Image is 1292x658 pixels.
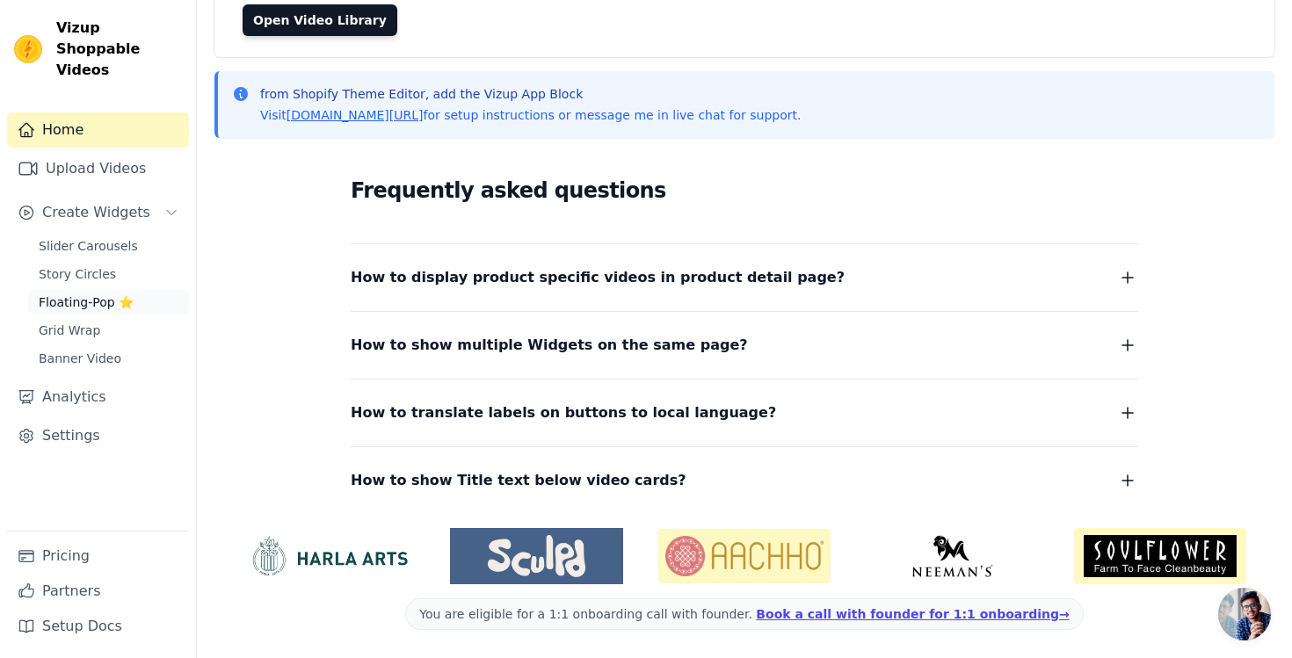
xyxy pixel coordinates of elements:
[7,112,189,148] a: Home
[7,574,189,609] a: Partners
[351,333,1138,358] button: How to show multiple Widgets on the same page?
[658,529,831,583] img: Aachho
[866,535,1038,577] img: Neeman's
[351,333,748,358] span: How to show multiple Widgets on the same page?
[56,18,182,81] span: Vizup Shoppable Videos
[7,151,189,186] a: Upload Videos
[260,85,801,103] p: from Shopify Theme Editor, add the Vizup App Block
[28,234,189,258] a: Slider Carousels
[28,290,189,315] a: Floating-Pop ⭐
[351,468,1138,493] button: How to show Title text below video cards?
[39,350,121,367] span: Banner Video
[7,418,189,453] a: Settings
[39,265,116,283] span: Story Circles
[7,380,189,415] a: Analytics
[14,35,42,63] img: Vizup
[351,265,1138,290] button: How to display product specific videos in product detail page?
[260,106,801,124] p: Visit for setup instructions or message me in live chat for support.
[39,237,138,255] span: Slider Carousels
[42,202,150,223] span: Create Widgets
[28,318,189,343] a: Grid Wrap
[39,322,100,339] span: Grid Wrap
[7,195,189,230] button: Create Widgets
[28,262,189,286] a: Story Circles
[351,468,686,493] span: How to show Title text below video cards?
[39,293,134,311] span: Floating-Pop ⭐
[7,609,189,644] a: Setup Docs
[1218,588,1271,640] a: Open chat
[351,265,845,290] span: How to display product specific videos in product detail page?
[351,401,1138,425] button: How to translate labels on buttons to local language?
[756,607,1069,621] a: Book a call with founder for 1:1 onboarding
[7,539,189,574] a: Pricing
[243,4,397,36] a: Open Video Library
[243,535,415,577] img: HarlaArts
[28,346,189,371] a: Banner Video
[450,535,622,577] img: Sculpd US
[351,173,1138,208] h2: Frequently asked questions
[1074,528,1246,584] img: Soulflower
[287,108,424,122] a: [DOMAIN_NAME][URL]
[351,401,776,425] span: How to translate labels on buttons to local language?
